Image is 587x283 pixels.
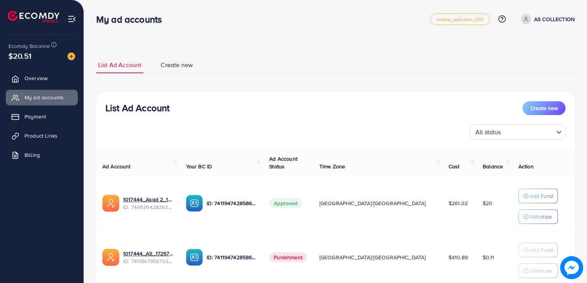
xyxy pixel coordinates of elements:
input: Search for option [503,125,553,138]
span: [GEOGRAPHIC_DATA]/[GEOGRAPHIC_DATA] [319,199,426,207]
button: Create new [523,101,566,115]
button: Add Fund [518,243,558,257]
span: metap_pakistan_001 [437,17,483,22]
p: Withdraw [529,212,552,221]
p: AS COLLECTION [534,15,575,24]
span: Punishment [269,252,307,262]
span: Your BC ID [186,163,212,170]
span: Create new [530,104,558,112]
span: Approved [269,198,302,208]
button: Withdraw [518,263,558,278]
a: AS COLLECTION [518,14,575,24]
img: ic-ba-acc.ded83a64.svg [186,249,203,266]
span: All status [474,127,503,138]
span: Payment [25,113,46,120]
a: 1017444_Asad 2_1745150507456 [123,196,174,203]
span: ID: 7495364282637893649 [123,203,174,211]
h3: My ad accounts [96,14,168,25]
p: ID: 7411947428586192913 [207,253,257,262]
span: [GEOGRAPHIC_DATA]/[GEOGRAPHIC_DATA] [319,253,426,261]
a: Payment [6,109,78,124]
a: My ad accounts [6,90,78,105]
p: ID: 7411947428586192913 [207,199,257,208]
button: Add Fund [518,189,558,203]
img: logo [8,11,59,23]
span: Cost [449,163,460,170]
img: ic-ads-acc.e4c84228.svg [102,195,119,212]
span: $0.11 [483,253,494,261]
span: Time Zone [319,163,345,170]
span: Product Links [25,132,58,140]
p: Add Fund [529,191,553,201]
span: $261.02 [449,199,468,207]
a: Product Links [6,128,78,143]
span: Create new [161,61,193,69]
img: ic-ba-acc.ded83a64.svg [186,195,203,212]
div: <span class='underline'>1017444_Asad 2_1745150507456</span></br>7495364282637893649 [123,196,174,211]
img: ic-ads-acc.e4c84228.svg [102,249,119,266]
span: Ecomdy Balance [8,42,50,50]
div: Search for option [470,124,566,140]
span: Ad Account Status [269,155,298,170]
button: Withdraw [518,209,558,224]
span: $410.89 [449,253,468,261]
img: image [67,53,75,60]
p: Withdraw [529,266,552,275]
span: Action [518,163,534,170]
div: <span class='underline'>1017444_AS_1725728637638</span></br>7411947956733263888 [123,250,174,265]
h3: List Ad Account [105,102,169,114]
span: Overview [25,74,48,82]
span: Balance [483,163,503,170]
span: ID: 7411947956733263888 [123,257,174,265]
img: menu [67,15,76,23]
span: $20.51 [8,50,31,61]
span: List Ad Account [98,61,141,69]
a: 1017444_AS_1725728637638 [123,250,174,257]
p: Add Fund [529,245,553,255]
a: Billing [6,147,78,163]
a: Overview [6,71,78,86]
span: $20 [483,199,492,207]
img: image [560,256,583,279]
span: Billing [25,151,40,159]
span: Ad Account [102,163,131,170]
a: metap_pakistan_001 [430,13,490,25]
span: My ad accounts [25,94,64,101]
